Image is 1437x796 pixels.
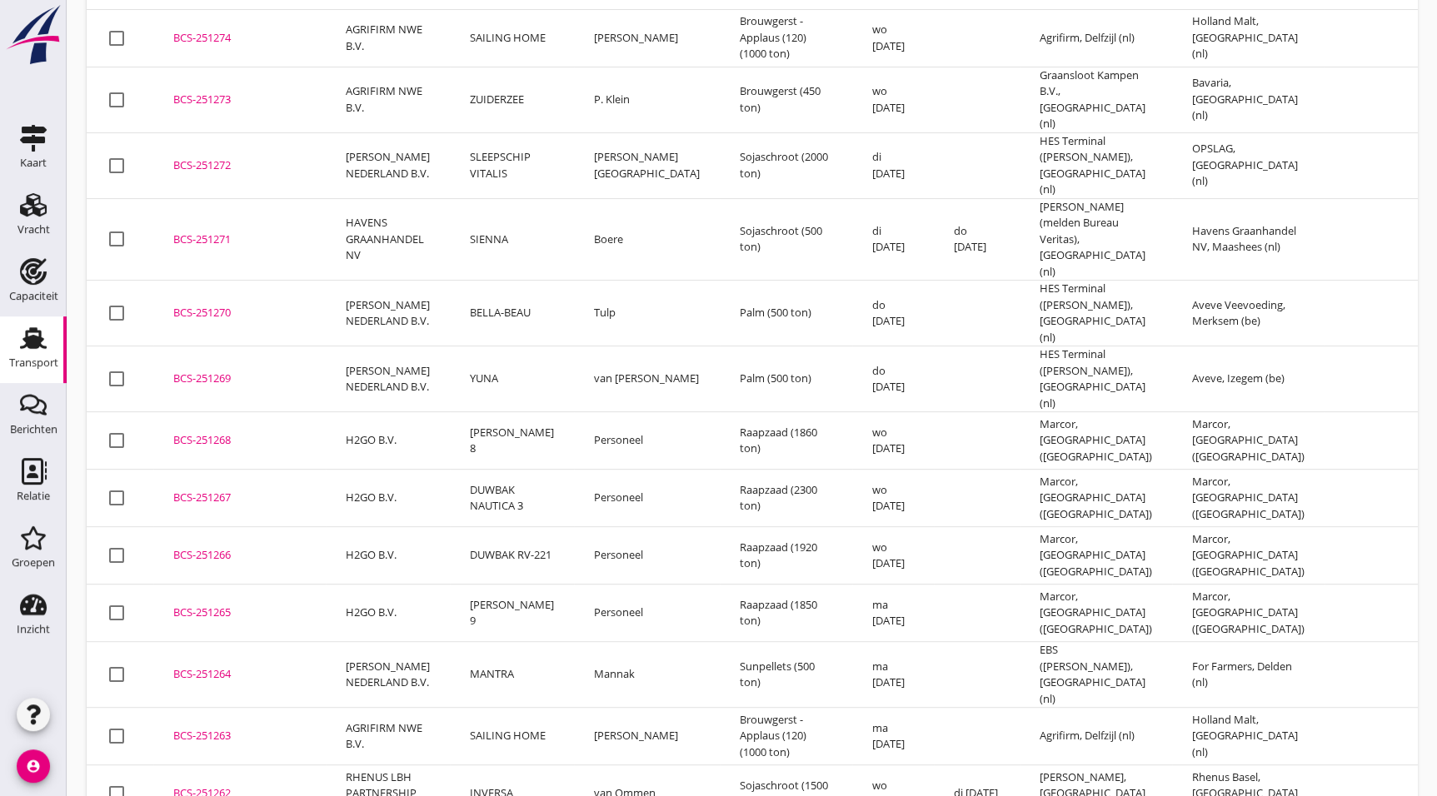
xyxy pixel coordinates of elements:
[852,642,934,708] td: ma [DATE]
[574,708,720,765] td: [PERSON_NAME]
[173,157,306,174] div: BCS-251272
[326,10,450,67] td: AGRIFIRM NWE B.V.
[1172,470,1325,527] td: Marcor, [GEOGRAPHIC_DATA] ([GEOGRAPHIC_DATA])
[326,346,450,412] td: [PERSON_NAME] NEDERLAND B.V.
[1172,10,1325,67] td: Holland Malt, [GEOGRAPHIC_DATA] (nl)
[720,412,852,470] td: Raapzaad (1860 ton)
[450,132,574,198] td: SLEEPSCHIP VITALIS
[450,67,574,132] td: ZUIDERZEE
[852,281,934,346] td: do [DATE]
[1172,527,1325,585] td: Marcor, [GEOGRAPHIC_DATA] ([GEOGRAPHIC_DATA])
[1020,346,1172,412] td: HES Terminal ([PERSON_NAME]), [GEOGRAPHIC_DATA] (nl)
[326,585,450,642] td: H2GO B.V.
[173,92,306,108] div: BCS-251273
[720,470,852,527] td: Raapzaad (2300 ton)
[574,412,720,470] td: Personeel
[1172,412,1325,470] td: Marcor, [GEOGRAPHIC_DATA] ([GEOGRAPHIC_DATA])
[852,470,934,527] td: wo [DATE]
[934,198,1020,281] td: do [DATE]
[1020,585,1172,642] td: Marcor, [GEOGRAPHIC_DATA] ([GEOGRAPHIC_DATA])
[326,470,450,527] td: H2GO B.V.
[1020,67,1172,132] td: Graansloot Kampen B.V., [GEOGRAPHIC_DATA] (nl)
[574,527,720,585] td: Personeel
[852,708,934,765] td: ma [DATE]
[852,67,934,132] td: wo [DATE]
[720,67,852,132] td: Brouwgerst (450 ton)
[173,547,306,564] div: BCS-251266
[173,666,306,683] div: BCS-251264
[1172,585,1325,642] td: Marcor, [GEOGRAPHIC_DATA] ([GEOGRAPHIC_DATA])
[852,527,934,585] td: wo [DATE]
[852,412,934,470] td: wo [DATE]
[1020,708,1172,765] td: Agrifirm, Delfzijl (nl)
[1172,198,1325,281] td: Havens Graanhandel NV, Maashees (nl)
[326,708,450,765] td: AGRIFIRM NWE B.V.
[450,412,574,470] td: [PERSON_NAME] 8
[574,198,720,281] td: Boere
[450,642,574,708] td: MANTRA
[852,198,934,281] td: di [DATE]
[326,198,450,281] td: HAVENS GRAANHANDEL NV
[574,281,720,346] td: Tulp
[17,224,50,235] div: Vracht
[1172,67,1325,132] td: Bavaria, [GEOGRAPHIC_DATA] (nl)
[12,557,55,568] div: Groepen
[450,281,574,346] td: BELLA-BEAU
[852,585,934,642] td: ma [DATE]
[1020,198,1172,281] td: [PERSON_NAME] (melden Bureau Veritas), [GEOGRAPHIC_DATA] (nl)
[173,432,306,449] div: BCS-251268
[450,470,574,527] td: DUWBAK NAUTICA 3
[3,4,63,66] img: logo-small.a267ee39.svg
[450,708,574,765] td: SAILING HOME
[17,624,50,634] div: Inzicht
[450,346,574,412] td: YUNA
[1020,10,1172,67] td: Agrifirm, Delfzijl (nl)
[574,346,720,412] td: van [PERSON_NAME]
[173,305,306,321] div: BCS-251270
[1020,470,1172,527] td: Marcor, [GEOGRAPHIC_DATA] ([GEOGRAPHIC_DATA])
[720,132,852,198] td: Sojaschroot (2000 ton)
[720,281,852,346] td: Palm (500 ton)
[173,231,306,248] div: BCS-251271
[574,67,720,132] td: P. Klein
[10,424,57,435] div: Berichten
[173,604,306,621] div: BCS-251265
[720,10,852,67] td: Brouwgerst - Applaus (120) (1000 ton)
[17,749,50,783] i: account_circle
[574,132,720,198] td: [PERSON_NAME][GEOGRAPHIC_DATA]
[326,132,450,198] td: [PERSON_NAME] NEDERLAND B.V.
[173,371,306,387] div: BCS-251269
[574,585,720,642] td: Personeel
[720,198,852,281] td: Sojaschroot (500 ton)
[450,585,574,642] td: [PERSON_NAME] 9
[450,527,574,585] td: DUWBAK RV-221
[1020,527,1172,585] td: Marcor, [GEOGRAPHIC_DATA] ([GEOGRAPHIC_DATA])
[852,132,934,198] td: di [DATE]
[1172,281,1325,346] td: Aveve Veevoeding, Merksem (be)
[9,291,58,301] div: Capaciteit
[1020,132,1172,198] td: HES Terminal ([PERSON_NAME]), [GEOGRAPHIC_DATA] (nl)
[173,728,306,744] div: BCS-251263
[326,527,450,585] td: H2GO B.V.
[173,30,306,47] div: BCS-251274
[720,642,852,708] td: Sunpellets (500 ton)
[852,10,934,67] td: wo [DATE]
[326,642,450,708] td: [PERSON_NAME] NEDERLAND B.V.
[1020,412,1172,470] td: Marcor, [GEOGRAPHIC_DATA] ([GEOGRAPHIC_DATA])
[450,198,574,281] td: SIENNA
[1172,346,1325,412] td: Aveve, Izegem (be)
[1020,281,1172,346] td: HES Terminal ([PERSON_NAME]), [GEOGRAPHIC_DATA] (nl)
[1172,708,1325,765] td: Holland Malt, [GEOGRAPHIC_DATA] (nl)
[326,281,450,346] td: [PERSON_NAME] NEDERLAND B.V.
[852,346,934,412] td: do [DATE]
[9,357,58,368] div: Transport
[20,157,47,168] div: Kaart
[720,708,852,765] td: Brouwgerst - Applaus (120) (1000 ton)
[720,585,852,642] td: Raapzaad (1850 ton)
[17,490,50,501] div: Relatie
[326,412,450,470] td: H2GO B.V.
[326,67,450,132] td: AGRIFIRM NWE B.V.
[173,490,306,506] div: BCS-251267
[574,470,720,527] td: Personeel
[720,346,852,412] td: Palm (500 ton)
